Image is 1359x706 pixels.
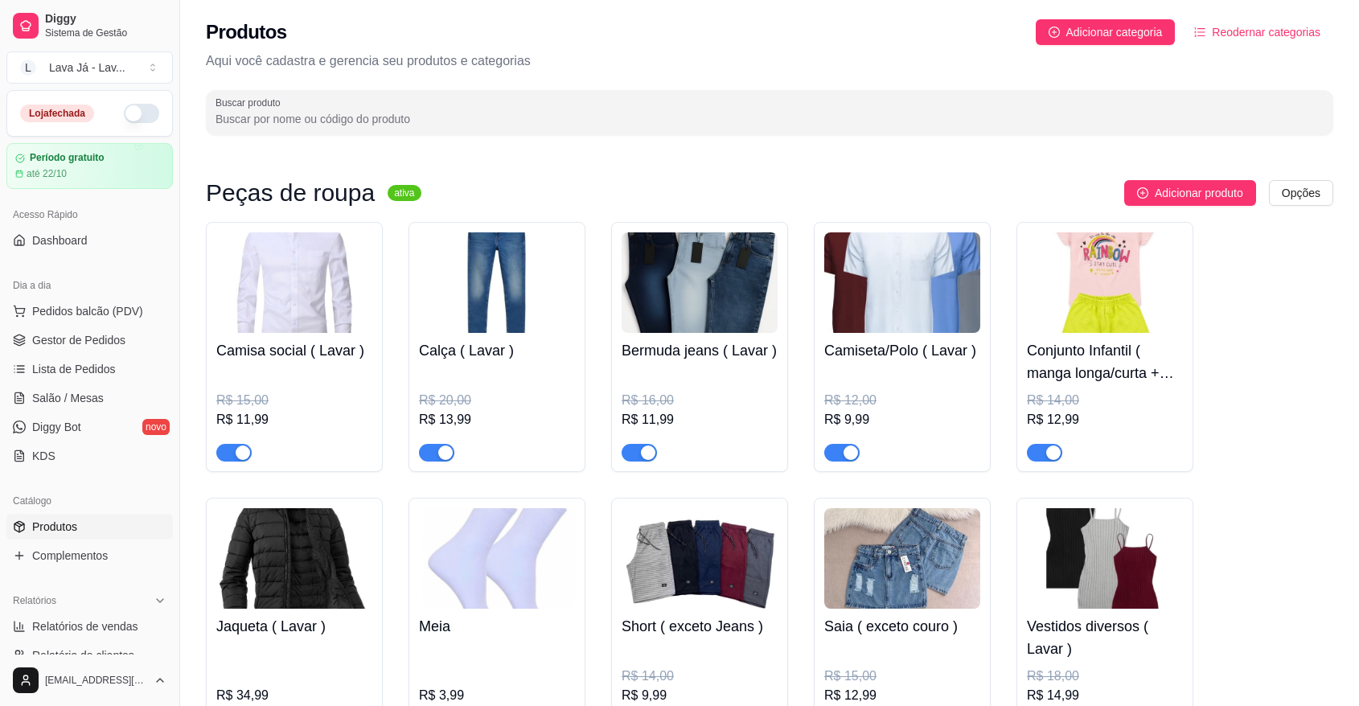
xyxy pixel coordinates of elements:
[6,642,173,668] a: Relatório de clientes
[206,183,375,203] h3: Peças de roupa
[419,391,575,410] div: R$ 20,00
[20,105,94,122] div: Loja fechada
[1036,19,1176,45] button: Adicionar categoria
[1027,667,1183,686] div: R$ 18,00
[27,167,67,180] article: até 22/10
[6,273,173,298] div: Dia a dia
[45,27,166,39] span: Sistema de Gestão
[1027,615,1183,660] h4: Vestidos diversos ( Lavar )
[30,152,105,164] article: Período gratuito
[824,391,980,410] div: R$ 12,00
[824,232,980,333] img: product-image
[216,508,372,609] img: product-image
[6,514,173,540] a: Produtos
[419,410,575,429] div: R$ 13,99
[20,60,36,76] span: L
[6,143,173,189] a: Período gratuitoaté 22/10
[622,686,778,705] div: R$ 9,99
[32,448,55,464] span: KDS
[6,385,173,411] a: Salão / Mesas
[49,60,125,76] div: Lava Já - Lav ...
[216,232,372,333] img: product-image
[1027,232,1183,333] img: product-image
[1027,686,1183,705] div: R$ 14,99
[6,327,173,353] a: Gestor de Pedidos
[824,339,980,362] h4: Camiseta/Polo ( Lavar )
[206,19,287,45] h2: Produtos
[45,674,147,687] span: [EMAIL_ADDRESS][DOMAIN_NAME]
[1269,180,1333,206] button: Opções
[622,391,778,410] div: R$ 16,00
[6,661,173,700] button: [EMAIL_ADDRESS][DOMAIN_NAME]
[1027,391,1183,410] div: R$ 14,00
[1181,19,1333,45] button: Reodernar categorias
[622,508,778,609] img: product-image
[32,647,134,663] span: Relatório de clientes
[6,228,173,253] a: Dashboard
[419,339,575,362] h4: Calça ( Lavar )
[419,232,575,333] img: product-image
[32,232,88,248] span: Dashboard
[1212,23,1320,41] span: Reodernar categorias
[45,12,166,27] span: Diggy
[1066,23,1163,41] span: Adicionar categoria
[6,414,173,440] a: Diggy Botnovo
[216,111,1324,127] input: Buscar produto
[32,419,81,435] span: Diggy Bot
[32,519,77,535] span: Produtos
[1124,180,1256,206] button: Adicionar produto
[824,615,980,638] h4: Saia ( exceto couro )
[32,390,104,406] span: Salão / Mesas
[1137,187,1148,199] span: plus-circle
[124,104,159,123] button: Alterar Status
[6,543,173,568] a: Complementos
[6,443,173,469] a: KDS
[1027,410,1183,429] div: R$ 12,99
[13,594,56,607] span: Relatórios
[216,615,372,638] h4: Jaqueta ( Lavar )
[6,6,173,45] a: DiggySistema de Gestão
[216,410,372,429] div: R$ 11,99
[1282,184,1320,202] span: Opções
[6,356,173,382] a: Lista de Pedidos
[419,508,575,609] img: product-image
[6,202,173,228] div: Acesso Rápido
[1027,508,1183,609] img: product-image
[824,410,980,429] div: R$ 9,99
[32,548,108,564] span: Complementos
[32,332,125,348] span: Gestor de Pedidos
[388,185,421,201] sup: ativa
[6,298,173,324] button: Pedidos balcão (PDV)
[6,488,173,514] div: Catálogo
[1027,339,1183,384] h4: Conjunto Infantil ( manga longa/curta + Short/calça )
[32,303,143,319] span: Pedidos balcão (PDV)
[216,339,372,362] h4: Camisa social ( Lavar )
[622,667,778,686] div: R$ 14,00
[216,686,372,705] div: R$ 34,99
[824,667,980,686] div: R$ 15,00
[6,51,173,84] button: Select a team
[32,618,138,634] span: Relatórios de vendas
[216,391,372,410] div: R$ 15,00
[6,614,173,639] a: Relatórios de vendas
[206,51,1333,71] p: Aqui você cadastra e gerencia seu produtos e categorias
[622,615,778,638] h4: Short ( exceto Jeans )
[1194,27,1205,38] span: ordered-list
[32,361,116,377] span: Lista de Pedidos
[216,96,286,109] label: Buscar produto
[824,508,980,609] img: product-image
[1155,184,1243,202] span: Adicionar produto
[622,410,778,429] div: R$ 11,99
[622,232,778,333] img: product-image
[622,339,778,362] h4: Bermuda jeans ( Lavar )
[419,686,575,705] div: R$ 3,99
[824,686,980,705] div: R$ 12,99
[419,615,575,638] h4: Meia
[1049,27,1060,38] span: plus-circle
